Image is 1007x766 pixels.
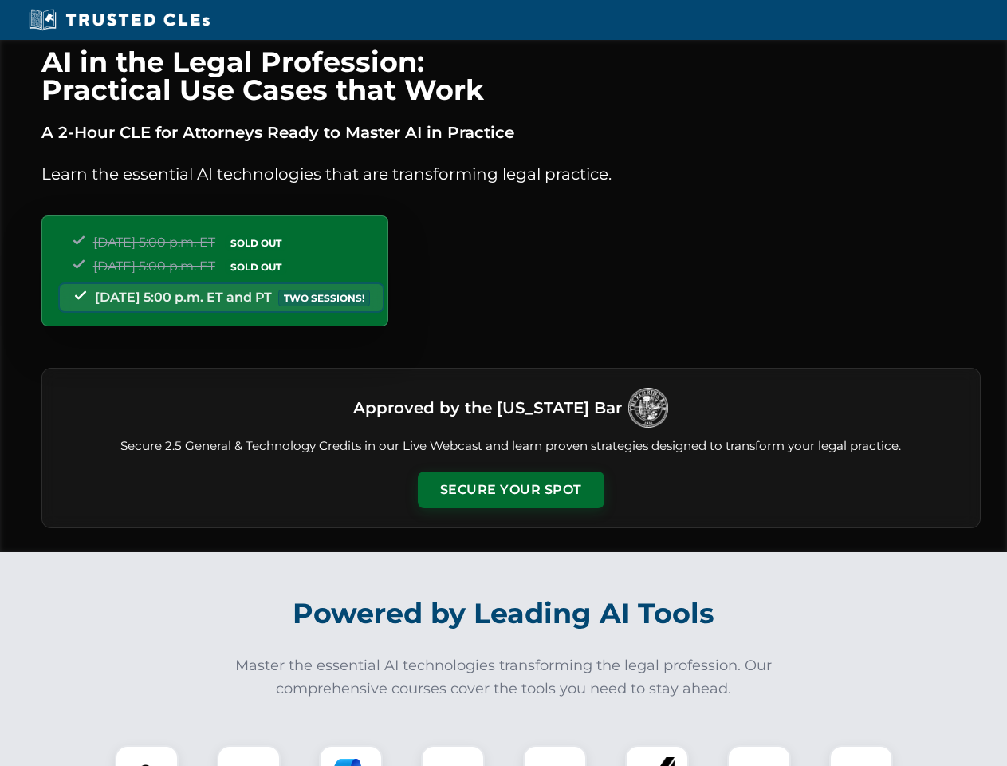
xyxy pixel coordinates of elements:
p: Learn the essential AI technologies that are transforming legal practice. [41,161,981,187]
img: Logo [628,388,668,428]
p: Master the essential AI technologies transforming the legal profession. Our comprehensive courses... [225,654,783,701]
button: Secure Your Spot [418,472,604,508]
p: Secure 2.5 General & Technology Credits in our Live Webcast and learn proven strategies designed ... [61,437,961,456]
span: SOLD OUT [225,235,287,251]
span: [DATE] 5:00 p.m. ET [93,235,215,250]
h2: Powered by Leading AI Tools [62,586,946,642]
span: SOLD OUT [225,259,287,275]
h3: Approved by the [US_STATE] Bar [353,393,622,422]
p: A 2-Hour CLE for Attorneys Ready to Master AI in Practice [41,120,981,145]
img: Trusted CLEs [24,8,214,32]
h1: AI in the Legal Profession: Practical Use Cases that Work [41,48,981,104]
span: [DATE] 5:00 p.m. ET [93,259,215,274]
